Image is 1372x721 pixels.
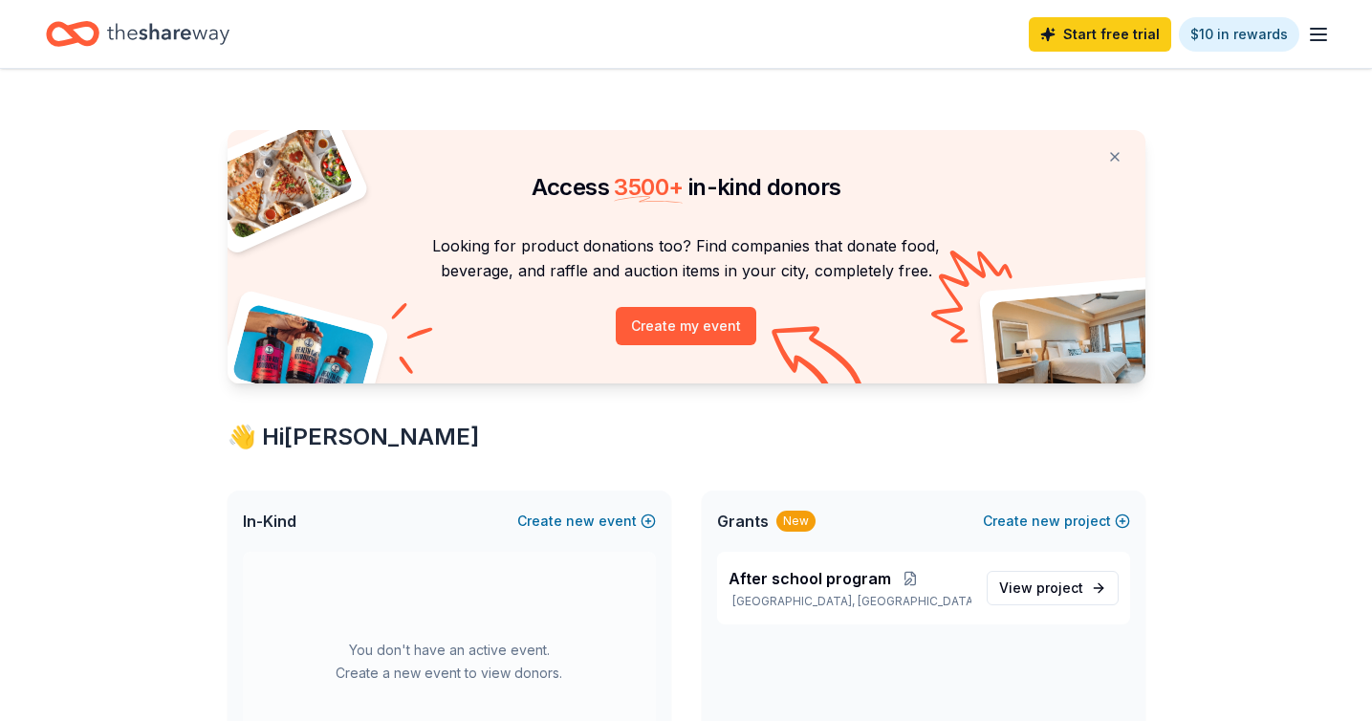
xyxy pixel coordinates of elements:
[517,510,656,533] button: Createnewevent
[729,567,891,590] span: After school program
[729,594,971,609] p: [GEOGRAPHIC_DATA], [GEOGRAPHIC_DATA]
[983,510,1130,533] button: Createnewproject
[1036,579,1083,596] span: project
[243,510,296,533] span: In-Kind
[206,119,355,241] img: Pizza
[717,510,769,533] span: Grants
[1032,510,1060,533] span: new
[776,511,816,532] div: New
[614,173,683,201] span: 3500 +
[250,233,1122,284] p: Looking for product donations too? Find companies that donate food, beverage, and raffle and auct...
[566,510,595,533] span: new
[228,422,1145,452] div: 👋 Hi [PERSON_NAME]
[987,571,1119,605] a: View project
[1179,17,1299,52] a: $10 in rewards
[1029,17,1171,52] a: Start free trial
[46,11,229,56] a: Home
[616,307,756,345] button: Create my event
[999,577,1083,600] span: View
[532,173,841,201] span: Access in-kind donors
[772,326,867,398] img: Curvy arrow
